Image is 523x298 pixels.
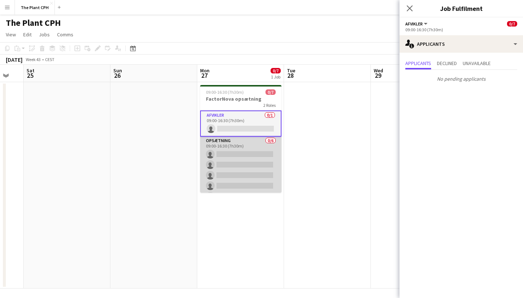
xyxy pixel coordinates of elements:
h3: FactorNova opsætning [200,96,281,102]
app-card-role: Afvikler0/109:00-16:30 (7h30m) [200,110,281,137]
h3: Job Fulfilment [400,4,523,13]
span: Jobs [39,31,50,38]
span: 25 [25,71,35,80]
div: 09:00-16:30 (7h30m) [405,27,517,32]
span: 0/7 [271,68,281,73]
div: 1 Job [271,74,280,80]
a: View [3,30,19,39]
span: Edit [23,31,32,38]
button: The Plant CPH [15,0,55,15]
span: 0/7 [265,89,276,95]
span: Declined [437,61,457,66]
span: 2 Roles [263,102,276,108]
span: Applicants [405,61,431,66]
span: Mon [200,67,210,74]
span: Wed [374,67,383,74]
div: CEST [45,57,54,62]
h1: The Plant CPH [6,17,61,28]
span: Sat [27,67,35,74]
div: [DATE] [6,56,23,63]
span: 28 [286,71,295,80]
p: No pending applicants [400,73,523,85]
a: Comms [54,30,76,39]
span: Week 43 [24,57,42,62]
span: 09:00-16:30 (7h30m) [206,89,244,95]
app-job-card: 09:00-16:30 (7h30m)0/7FactorNova opsætning2 RolesAfvikler0/109:00-16:30 (7h30m) Opsætning0/609:00... [200,85,281,193]
span: 29 [373,71,383,80]
span: Comms [57,31,73,38]
span: 0/7 [507,21,517,27]
span: 27 [199,71,210,80]
span: Unavailable [463,61,491,66]
span: 26 [112,71,122,80]
app-card-role: Opsætning0/609:00-16:30 (7h30m) [200,137,281,214]
button: Afvikler [405,21,429,27]
a: Edit [20,30,35,39]
span: Afvikler [405,21,423,27]
span: View [6,31,16,38]
span: Sun [113,67,122,74]
span: Tue [287,67,295,74]
div: Applicants [400,35,523,53]
a: Jobs [36,30,53,39]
